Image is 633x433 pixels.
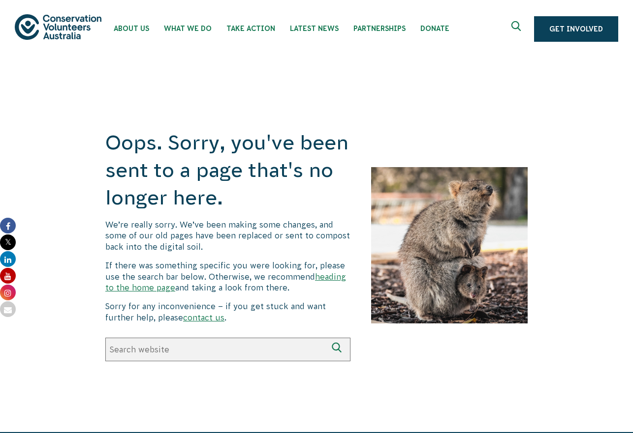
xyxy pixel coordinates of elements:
a: heading to the home page [105,272,346,292]
img: logo.svg [15,14,101,39]
span: About Us [114,25,149,32]
input: Search website [105,338,327,361]
span: Donate [420,25,449,32]
span: Take Action [226,25,275,32]
span: What We Do [164,25,212,32]
a: contact us [183,313,224,322]
button: Expand search box Close search box [506,17,529,41]
h1: Oops. Sorry, you've been sent to a page that's no longer here. [105,129,350,211]
p: Sorry for any inconvenience – if you get stuck and want further help, please . [105,301,350,323]
a: Get Involved [534,16,618,42]
p: If there was something specific you were looking for, please use the search bar below. Otherwise,... [105,260,350,293]
span: Latest News [290,25,339,32]
p: We’re really sorry. We’ve been making some changes, and some of our old pages have been replaced ... [105,219,350,252]
span: Expand search box [511,21,524,37]
span: Partnerships [353,25,406,32]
